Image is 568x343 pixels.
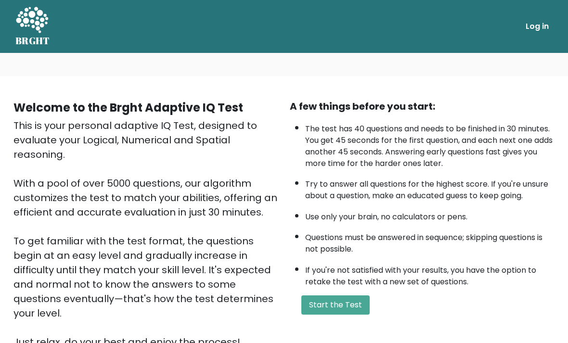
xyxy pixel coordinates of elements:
h5: BRGHT [15,35,50,47]
a: BRGHT [15,4,50,49]
li: The test has 40 questions and needs to be finished in 30 minutes. You get 45 seconds for the firs... [305,118,555,169]
li: Try to answer all questions for the highest score. If you're unsure about a question, make an edu... [305,174,555,202]
li: Questions must be answered in sequence; skipping questions is not possible. [305,227,555,255]
b: Welcome to the Brght Adaptive IQ Test [13,100,243,115]
li: If you're not satisfied with your results, you have the option to retake the test with a new set ... [305,260,555,288]
a: Log in [522,17,553,36]
li: Use only your brain, no calculators or pens. [305,206,555,223]
button: Start the Test [301,295,370,315]
div: A few things before you start: [290,99,555,114]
